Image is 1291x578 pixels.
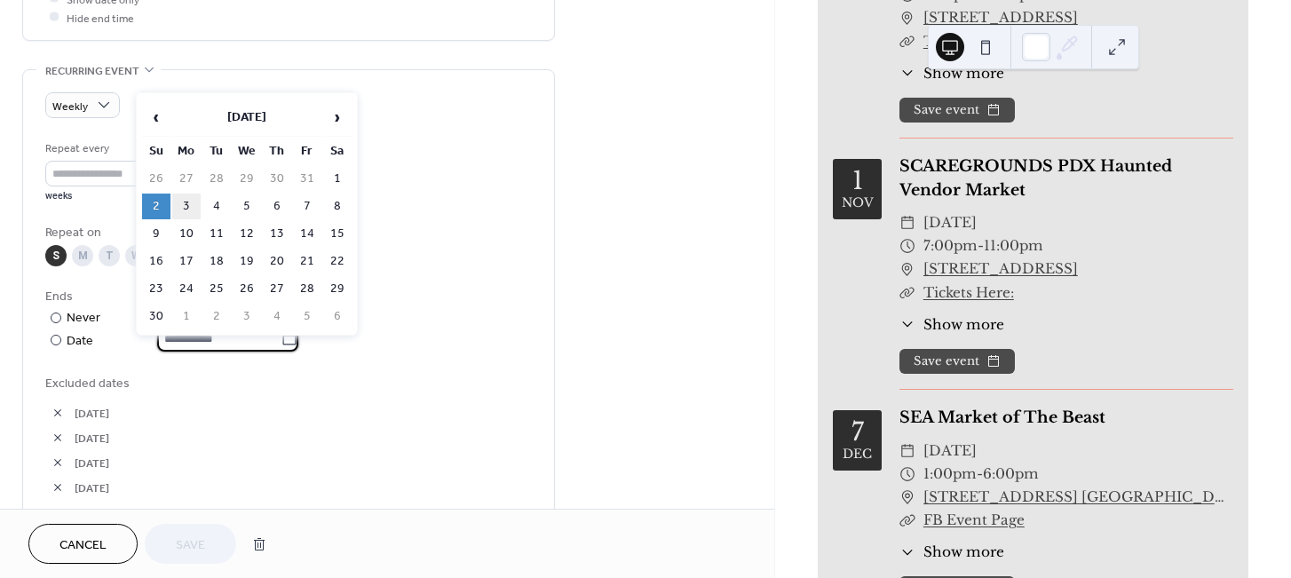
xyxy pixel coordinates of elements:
[923,542,1004,562] span: Show more
[67,9,134,28] span: Hide end time
[923,463,977,486] span: 1:00pm
[899,463,915,486] div: ​
[45,139,165,158] div: Repeat every
[842,197,874,210] div: Nov
[899,156,1172,199] a: SCAREGROUNDS PDX Haunted Vendor Market
[67,331,298,352] div: Date
[899,63,1003,83] button: ​Show more
[202,304,231,329] td: 2
[28,524,138,564] button: Cancel
[324,99,351,135] span: ›
[923,314,1004,335] span: Show more
[67,309,101,328] div: Never
[899,281,915,305] div: ​
[923,439,977,463] span: [DATE]
[323,139,352,164] th: Sa
[923,33,1014,50] a: Tickets Here:
[233,139,261,164] th: We
[45,224,528,242] div: Repeat on
[923,511,1025,528] a: FB Event Page
[233,221,261,247] td: 12
[899,63,915,83] div: ​
[233,249,261,274] td: 19
[843,448,872,461] div: Dec
[142,194,170,219] td: 2
[263,166,291,192] td: 30
[293,166,321,192] td: 31
[323,194,352,219] td: 8
[323,166,352,192] td: 1
[899,257,915,281] div: ​
[263,221,291,247] td: 13
[293,194,321,219] td: 7
[323,249,352,274] td: 22
[142,249,170,274] td: 16
[202,166,231,192] td: 28
[899,486,915,509] div: ​
[59,536,107,555] span: Cancel
[923,6,1078,29] a: [STREET_ADDRESS]
[293,276,321,302] td: 28
[323,304,352,329] td: 6
[72,245,93,266] div: M
[899,509,915,532] div: ​
[202,276,231,302] td: 25
[75,455,532,473] span: [DATE]
[142,304,170,329] td: 30
[899,211,915,234] div: ​
[263,139,291,164] th: Th
[172,194,201,219] td: 3
[984,234,1043,257] span: 11:00pm
[293,249,321,274] td: 21
[899,349,1015,374] button: Save event
[45,374,532,392] span: Excluded dates
[977,463,983,486] span: -
[172,221,201,247] td: 10
[202,194,231,219] td: 4
[923,63,1004,83] span: Show more
[899,314,915,335] div: ​
[263,249,291,274] td: 20
[978,234,984,257] span: -
[899,30,915,53] div: ​
[202,221,231,247] td: 11
[323,221,352,247] td: 15
[899,6,915,29] div: ​
[851,420,864,445] div: 7
[202,249,231,274] td: 18
[75,405,532,424] span: [DATE]
[142,276,170,302] td: 23
[172,99,321,137] th: [DATE]
[233,166,261,192] td: 29
[899,542,915,562] div: ​
[233,276,261,302] td: 26
[45,288,528,306] div: Ends
[852,169,863,194] div: 1
[142,166,170,192] td: 26
[75,430,532,448] span: [DATE]
[125,245,147,266] div: W
[172,139,201,164] th: Mo
[263,276,291,302] td: 27
[172,166,201,192] td: 27
[899,314,1003,335] button: ​Show more
[142,221,170,247] td: 9
[202,139,231,164] th: Tu
[899,439,915,463] div: ​
[899,542,1003,562] button: ​Show more
[323,276,352,302] td: 29
[75,504,532,523] span: [DATE]
[263,304,291,329] td: 4
[923,486,1233,509] a: [STREET_ADDRESS] [GEOGRAPHIC_DATA]
[899,98,1015,123] button: Save event
[923,234,978,257] span: 7:00pm
[899,234,915,257] div: ​
[233,304,261,329] td: 3
[45,190,169,202] div: weeks
[172,276,201,302] td: 24
[75,479,532,498] span: [DATE]
[172,304,201,329] td: 1
[142,139,170,164] th: Su
[143,99,170,135] span: ‹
